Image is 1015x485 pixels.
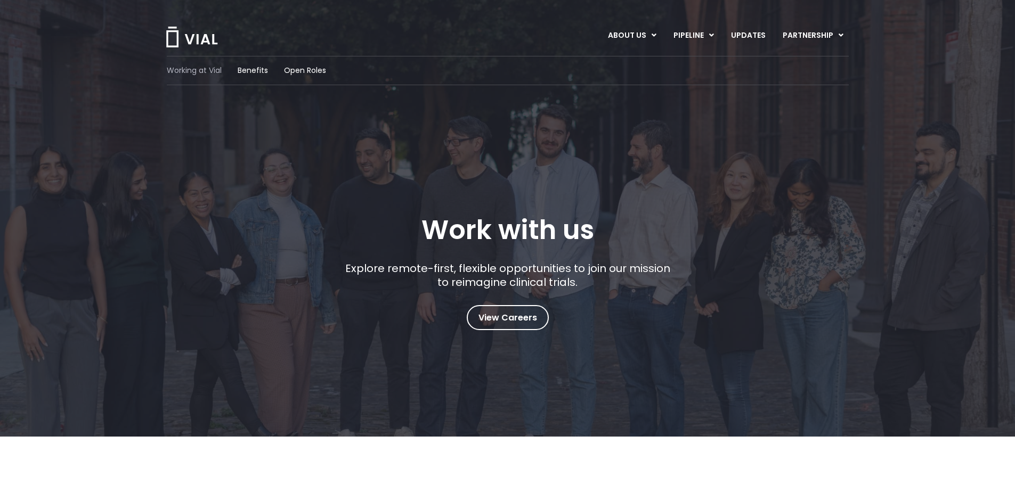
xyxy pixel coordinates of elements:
a: Working at Vial [167,65,222,76]
a: Open Roles [284,65,326,76]
img: Vial Logo [165,27,218,47]
span: View Careers [478,311,537,325]
a: PIPELINEMenu Toggle [665,27,722,45]
a: Benefits [238,65,268,76]
a: ABOUT USMenu Toggle [599,27,664,45]
h1: Work with us [421,215,594,245]
a: View Careers [467,305,549,330]
a: PARTNERSHIPMenu Toggle [774,27,852,45]
a: UPDATES [722,27,774,45]
p: Explore remote-first, flexible opportunities to join our mission to reimagine clinical trials. [341,261,674,289]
